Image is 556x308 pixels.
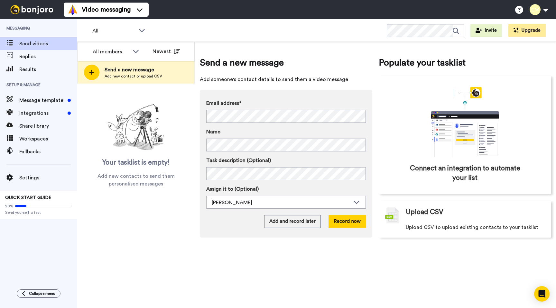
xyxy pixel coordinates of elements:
button: Collapse menu [17,289,60,298]
div: All members [93,48,129,56]
span: Send a new message [105,66,162,74]
span: QUICK START GUIDE [5,195,51,200]
span: Upload CSV to upload existing contacts to your tasklist [406,223,538,231]
span: 20% [5,204,14,209]
img: ready-set-action.png [104,102,168,153]
span: Add new contact or upload CSV [105,74,162,79]
span: Collapse menu [29,291,55,296]
span: Send a new message [200,56,372,69]
span: Message template [19,96,65,104]
span: Your tasklist is empty! [102,158,170,168]
span: Send videos [19,40,77,48]
label: Email address* [206,99,366,107]
span: Upload CSV [406,207,443,217]
button: Add and record later [264,215,321,228]
span: Video messaging [82,5,131,14]
button: Record now [329,215,366,228]
button: Upgrade [508,24,546,37]
button: Newest [148,45,185,58]
span: Connect an integration to automate your list [406,164,524,183]
button: Invite [470,24,502,37]
span: Name [206,128,220,136]
div: Open Intercom Messenger [534,286,550,302]
span: Replies [19,53,77,60]
div: [PERSON_NAME] [212,199,350,206]
div: animation [417,87,513,157]
img: bj-logo-header-white.svg [8,5,56,14]
span: Settings [19,174,77,182]
label: Assign it to (Optional) [206,185,366,193]
span: All [92,27,135,35]
span: Add new contacts to send them personalised messages [87,172,185,188]
img: vm-color.svg [68,5,78,15]
span: Send yourself a test [5,210,72,215]
label: Task description (Optional) [206,157,366,164]
span: Fallbacks [19,148,77,156]
span: Populate your tasklist [379,56,551,69]
span: Share library [19,122,77,130]
span: Results [19,66,77,73]
span: Integrations [19,109,65,117]
span: Add someone's contact details to send them a video message [200,76,372,83]
span: Workspaces [19,135,77,143]
img: csv-grey.png [385,207,399,223]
